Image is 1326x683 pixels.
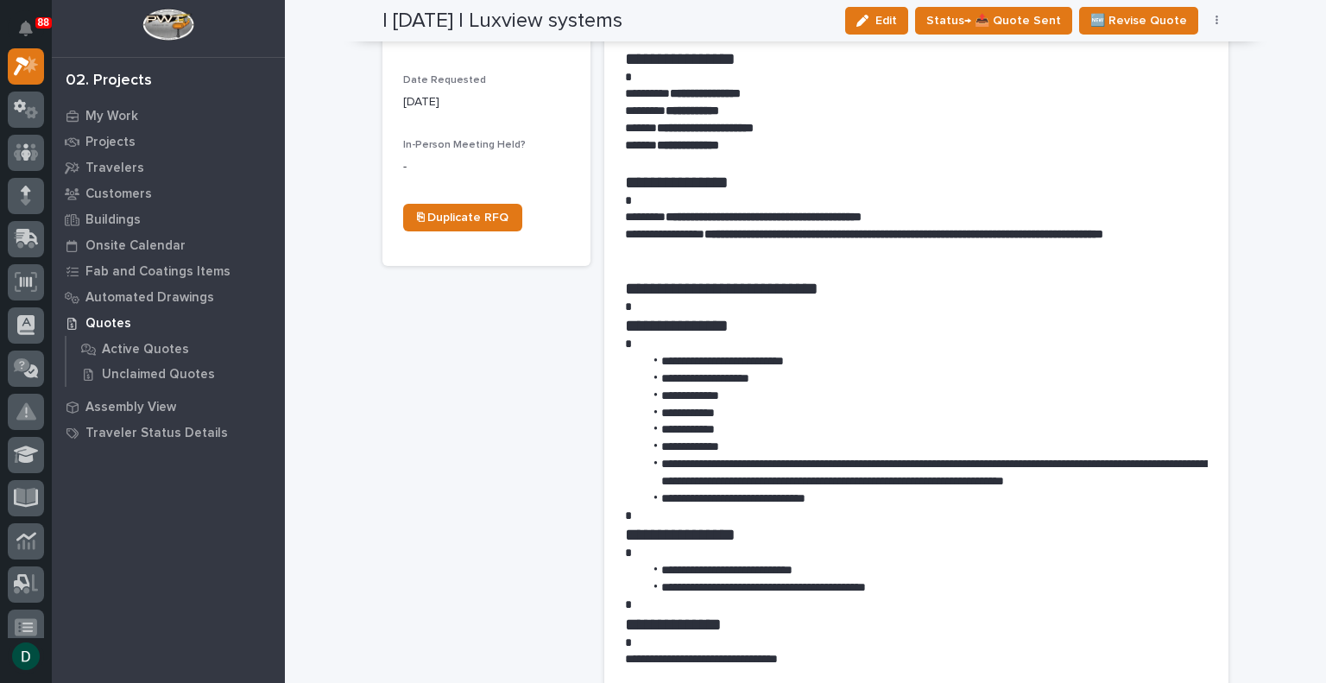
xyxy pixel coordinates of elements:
[52,284,285,310] a: Automated Drawings
[52,129,285,155] a: Projects
[85,212,141,228] p: Buildings
[85,316,131,332] p: Quotes
[915,7,1072,35] button: Status→ 📤 Quote Sent
[52,232,285,258] a: Onsite Calendar
[382,9,622,34] h2: | [DATE] | Luxview systems
[85,187,152,202] p: Customers
[52,155,285,180] a: Travelers
[8,10,44,47] button: Notifications
[85,290,214,306] p: Automated Drawings
[52,206,285,232] a: Buildings
[52,394,285,420] a: Assembly View
[102,367,215,383] p: Unclaimed Quotes
[85,135,136,150] p: Projects
[403,204,522,231] a: ⎘ Duplicate RFQ
[66,72,152,91] div: 02. Projects
[85,400,176,415] p: Assembly View
[142,9,193,41] img: Workspace Logo
[52,180,285,206] a: Customers
[66,337,285,361] a: Active Quotes
[875,13,897,28] span: Edit
[845,7,908,35] button: Edit
[926,10,1061,31] span: Status→ 📤 Quote Sent
[403,75,486,85] span: Date Requested
[85,426,228,441] p: Traveler Status Details
[52,103,285,129] a: My Work
[52,258,285,284] a: Fab and Coatings Items
[85,238,186,254] p: Onsite Calendar
[403,158,570,176] p: -
[52,420,285,446] a: Traveler Status Details
[102,342,189,357] p: Active Quotes
[22,21,44,48] div: Notifications88
[85,264,230,280] p: Fab and Coatings Items
[38,16,49,28] p: 88
[403,140,526,150] span: In-Person Meeting Held?
[66,362,285,386] a: Unclaimed Quotes
[1079,7,1198,35] button: 🆕 Revise Quote
[1090,10,1187,31] span: 🆕 Revise Quote
[85,161,144,176] p: Travelers
[417,212,508,224] span: ⎘ Duplicate RFQ
[85,109,138,124] p: My Work
[52,310,285,336] a: Quotes
[403,93,570,111] p: [DATE]
[8,638,44,674] button: users-avatar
